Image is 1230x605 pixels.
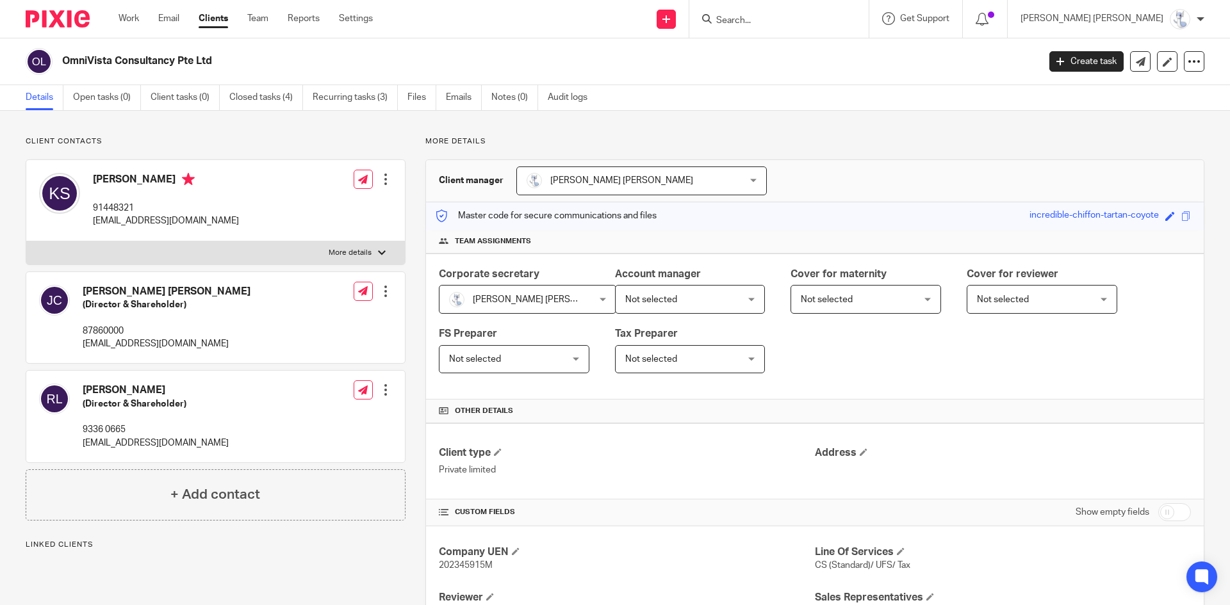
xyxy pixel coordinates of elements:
[1021,12,1163,25] p: [PERSON_NAME] [PERSON_NAME]
[339,12,373,25] a: Settings
[39,383,70,414] img: svg%3E
[26,10,90,28] img: Pixie
[26,136,406,147] p: Client contacts
[83,437,229,449] p: [EMAIL_ADDRESS][DOMAIN_NAME]
[329,248,372,258] p: More details
[527,173,542,188] img: images.jfif
[439,545,815,559] h4: Company UEN
[615,328,678,339] span: Tax Preparer
[455,406,513,416] span: Other details
[407,85,436,110] a: Files
[182,173,195,186] i: Primary
[801,295,853,304] span: Not selected
[62,54,837,68] h2: OmniVista Consultancy Pte Ltd
[815,561,910,570] span: CS (Standard)/ UFS/ Tax
[446,85,482,110] a: Emails
[436,209,657,222] p: Master code for secure communications and files
[625,355,677,364] span: Not selected
[1049,51,1124,72] a: Create task
[625,295,677,304] span: Not selected
[425,136,1204,147] p: More details
[449,355,501,364] span: Not selected
[550,176,693,185] span: [PERSON_NAME] [PERSON_NAME]
[199,12,228,25] a: Clients
[313,85,398,110] a: Recurring tasks (3)
[439,446,815,460] h4: Client type
[83,383,229,397] h4: [PERSON_NAME]
[439,507,815,517] h4: CUSTOM FIELDS
[39,173,80,214] img: svg%3E
[439,328,497,339] span: FS Preparer
[83,325,250,337] p: 87860000
[39,285,70,316] img: svg%3E
[439,174,504,187] h3: Client manager
[83,337,250,350] p: [EMAIL_ADDRESS][DOMAIN_NAME]
[83,423,229,436] p: 9336 0665
[73,85,141,110] a: Open tasks (0)
[170,485,260,504] h4: + Add contact
[791,269,887,279] span: Cover for maternity
[229,85,303,110] a: Closed tasks (4)
[83,285,250,298] h4: [PERSON_NAME] [PERSON_NAME]
[83,398,229,410] h5: (Director & Shareholder)
[247,12,268,25] a: Team
[977,295,1029,304] span: Not selected
[119,12,139,25] a: Work
[491,85,538,110] a: Notes (0)
[815,591,1191,604] h4: Sales Representatives
[93,173,239,189] h4: [PERSON_NAME]
[455,236,531,246] span: Team assignments
[473,295,616,304] span: [PERSON_NAME] [PERSON_NAME]
[93,214,239,227] p: [EMAIL_ADDRESS][DOMAIN_NAME]
[1029,209,1159,223] div: incredible-chiffon-tartan-coyote
[26,85,63,110] a: Details
[439,464,815,476] p: Private limited
[900,14,949,23] span: Get Support
[83,298,250,311] h5: (Director & Shareholder)
[815,545,1191,559] h4: Line Of Services
[815,446,1191,460] h4: Address
[151,85,220,110] a: Client tasks (0)
[449,292,464,307] img: images.jfif
[439,561,493,570] span: 202345915M
[439,269,539,279] span: Corporate secretary
[548,85,597,110] a: Audit logs
[1170,9,1190,29] img: images.jfif
[26,48,53,75] img: svg%3E
[288,12,320,25] a: Reports
[967,269,1058,279] span: Cover for reviewer
[93,202,239,214] p: 91448321
[615,269,701,279] span: Account manager
[439,591,815,604] h4: Reviewer
[26,540,406,550] p: Linked clients
[158,12,179,25] a: Email
[715,15,830,27] input: Search
[1076,506,1149,519] label: Show empty fields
